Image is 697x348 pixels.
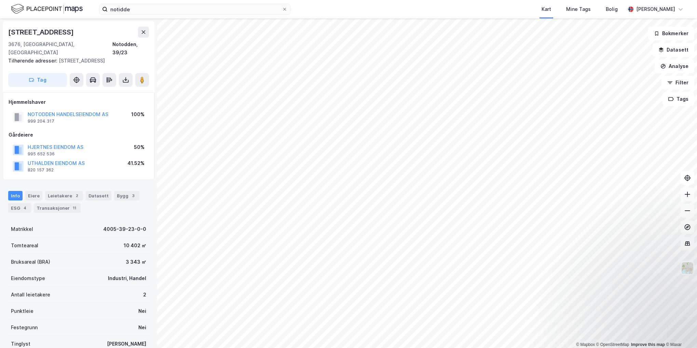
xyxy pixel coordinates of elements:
[11,241,38,250] div: Tomteareal
[108,274,146,282] div: Industri, Handel
[648,27,694,40] button: Bokmerker
[653,43,694,57] button: Datasett
[631,342,665,347] a: Improve this map
[134,143,145,151] div: 50%
[124,241,146,250] div: 10 402 ㎡
[596,342,629,347] a: OpenStreetMap
[114,191,139,200] div: Bygg
[112,40,149,57] div: Notodden, 39/23
[8,191,23,200] div: Info
[606,5,618,13] div: Bolig
[130,192,137,199] div: 3
[11,3,83,15] img: logo.f888ab2527a4732fd821a326f86c7f29.svg
[25,191,42,200] div: Eiere
[71,205,78,211] div: 11
[28,167,54,173] div: 820 157 362
[28,151,55,157] div: 995 652 536
[542,5,551,13] div: Kart
[8,203,31,213] div: ESG
[138,307,146,315] div: Nei
[34,203,81,213] div: Transaksjoner
[11,323,38,332] div: Festegrunn
[655,59,694,73] button: Analyse
[107,340,146,348] div: [PERSON_NAME]
[681,262,694,275] img: Z
[108,4,282,14] input: Søk på adresse, matrikkel, gårdeiere, leietakere eller personer
[8,73,67,87] button: Tag
[9,98,149,106] div: Hjemmelshaver
[8,58,59,64] span: Tilhørende adresser:
[662,92,694,106] button: Tags
[11,274,45,282] div: Eiendomstype
[127,159,145,167] div: 41.52%
[143,291,146,299] div: 2
[11,340,30,348] div: Tinglyst
[11,291,50,299] div: Antall leietakere
[576,342,595,347] a: Mapbox
[9,131,149,139] div: Gårdeiere
[8,27,75,38] div: [STREET_ADDRESS]
[28,119,54,124] div: 999 204 317
[103,225,146,233] div: 4005-39-23-0-0
[131,110,145,119] div: 100%
[22,205,28,211] div: 4
[8,40,112,57] div: 3676, [GEOGRAPHIC_DATA], [GEOGRAPHIC_DATA]
[661,76,694,89] button: Filter
[11,307,33,315] div: Punktleie
[636,5,675,13] div: [PERSON_NAME]
[11,258,50,266] div: Bruksareal (BRA)
[566,5,591,13] div: Mine Tags
[86,191,111,200] div: Datasett
[138,323,146,332] div: Nei
[45,191,83,200] div: Leietakere
[126,258,146,266] div: 3 343 ㎡
[8,57,143,65] div: [STREET_ADDRESS]
[73,192,80,199] div: 2
[11,225,33,233] div: Matrikkel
